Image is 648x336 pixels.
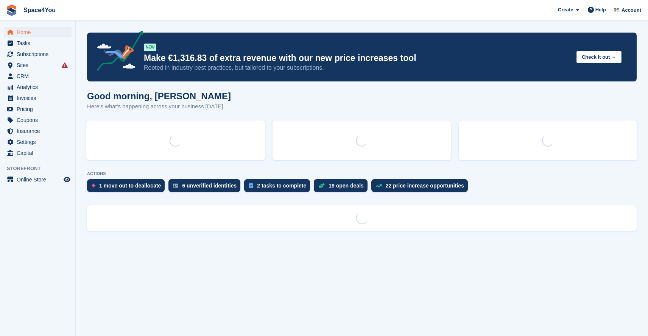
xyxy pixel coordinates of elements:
[4,137,72,147] a: menu
[17,38,62,48] span: Tasks
[62,62,68,68] i: Smart entry sync failures have occurred
[4,82,72,92] a: menu
[257,183,306,189] div: 2 tasks to complete
[87,102,231,111] p: Here's what's happening across your business [DATE]
[595,6,606,14] span: Help
[182,183,237,189] div: 6 unverified identities
[17,126,62,136] span: Insurance
[4,71,72,81] a: menu
[17,27,62,38] span: Home
[558,6,573,14] span: Create
[90,31,143,74] img: price-adjustments-announcement-icon-8257ccfd72463d97f412b2fc003d46551f7dbcb40ab6d574587a9cd5c0d94...
[249,183,253,188] img: task-75834270c22a3079a89374b754ae025e5fb1db73e45f91037f5363f120a921f8.svg
[17,148,62,158] span: Capital
[314,179,371,196] a: 19 open deals
[144,53,570,64] p: Make €1,316.83 of extra revenue with our new price increases tool
[371,179,472,196] a: 22 price increase opportunities
[87,179,168,196] a: 1 move out to deallocate
[4,49,72,59] a: menu
[4,38,72,48] a: menu
[244,179,314,196] a: 2 tasks to complete
[622,6,641,14] span: Account
[17,82,62,92] span: Analytics
[4,174,72,185] a: menu
[87,171,637,176] p: ACTIONS
[17,60,62,70] span: Sites
[613,6,620,14] img: Finn-Kristof Kausch
[318,183,325,188] img: deal-1b604bf984904fb50ccaf53a9ad4b4a5d6e5aea283cecdc64d6e3604feb123c2.svg
[17,49,62,59] span: Subscriptions
[329,183,364,189] div: 19 open deals
[87,91,231,101] h1: Good morning, [PERSON_NAME]
[168,179,244,196] a: 6 unverified identities
[576,51,622,63] button: Check it out →
[4,27,72,38] a: menu
[4,93,72,103] a: menu
[173,183,178,188] img: verify_identity-adf6edd0f0f0b5bbfe63781bf79b02c33cf7c696d77639b501bdc392416b5a36.svg
[20,4,59,16] a: Space4You
[4,126,72,136] a: menu
[17,174,62,185] span: Online Store
[386,183,464,189] div: 22 price increase opportunities
[92,183,95,188] img: move_outs_to_deallocate_icon-f764333ba52eb49d3ac5e1228854f67142a1ed5810a6f6cc68b1a99e826820c5.svg
[4,60,72,70] a: menu
[376,184,382,188] img: price_increase_opportunities-93ffe204e8149a01c8c9dc8f82e8f89637d9d84a8eef4429ea346261dce0b2c0.svg
[62,175,72,184] a: Preview store
[17,115,62,125] span: Coupons
[99,183,161,189] div: 1 move out to deallocate
[4,115,72,125] a: menu
[17,137,62,147] span: Settings
[144,64,570,72] p: Rooted in industry best practices, but tailored to your subscriptions.
[7,165,75,172] span: Storefront
[17,104,62,114] span: Pricing
[17,93,62,103] span: Invoices
[6,5,17,16] img: stora-icon-8386f47178a22dfd0bd8f6a31ec36ba5ce8667c1dd55bd0f319d3a0aa187defe.svg
[4,148,72,158] a: menu
[144,44,156,51] div: NEW
[17,71,62,81] span: CRM
[4,104,72,114] a: menu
